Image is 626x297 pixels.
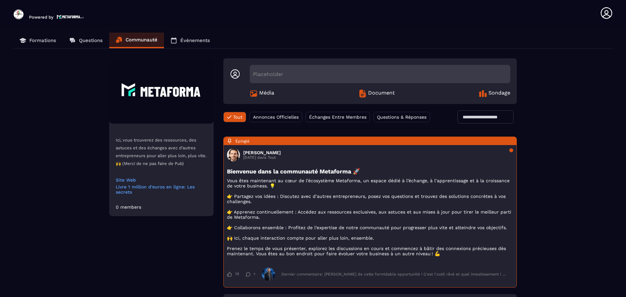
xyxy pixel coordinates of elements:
[488,90,510,97] span: Sondage
[235,272,239,277] span: 19
[63,33,109,48] a: Questions
[116,177,207,183] a: Site Web
[126,37,157,43] p: Communauté
[235,139,249,143] span: Épinglé
[309,114,366,120] span: Échanges Entre Membres
[13,9,24,20] img: logo-branding
[233,114,243,120] span: Tout
[164,33,216,48] a: Événements
[243,155,281,160] p: [DATE] dans Tout
[29,15,53,20] p: Powered by
[109,58,214,124] img: Community background
[116,184,207,195] a: Livre 1 million d'euros en ligne: Les secrets
[116,204,141,210] div: 0 members
[180,37,210,43] p: Événements
[250,65,510,83] div: Placeholder
[254,272,255,276] span: 1
[253,114,299,120] span: Annonces Officielles
[377,114,426,120] span: Questions & Réponses
[13,33,63,48] a: Formations
[281,272,507,276] div: Dernier commentaire: [PERSON_NAME] de cette formidable opportunité ! C'est l'outil rêvé et quel i...
[368,90,395,97] span: Document
[227,168,513,175] h3: Bienvenue dans la communauté Metaforma 🚀
[243,150,281,155] h3: [PERSON_NAME]
[259,90,274,97] span: Média
[29,37,56,43] p: Formations
[109,33,164,48] a: Communauté
[57,14,84,20] img: logo
[79,37,103,43] p: Questions
[227,178,513,256] p: Vous êtes maintenant au cœur de l’écosystème Metaforma, un espace dédié à l’échange, à l’apprenti...
[116,136,207,168] p: Ici, vous trouverez des ressources, des astuces et des échanges avec d’autres entrepreneurs pour ...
